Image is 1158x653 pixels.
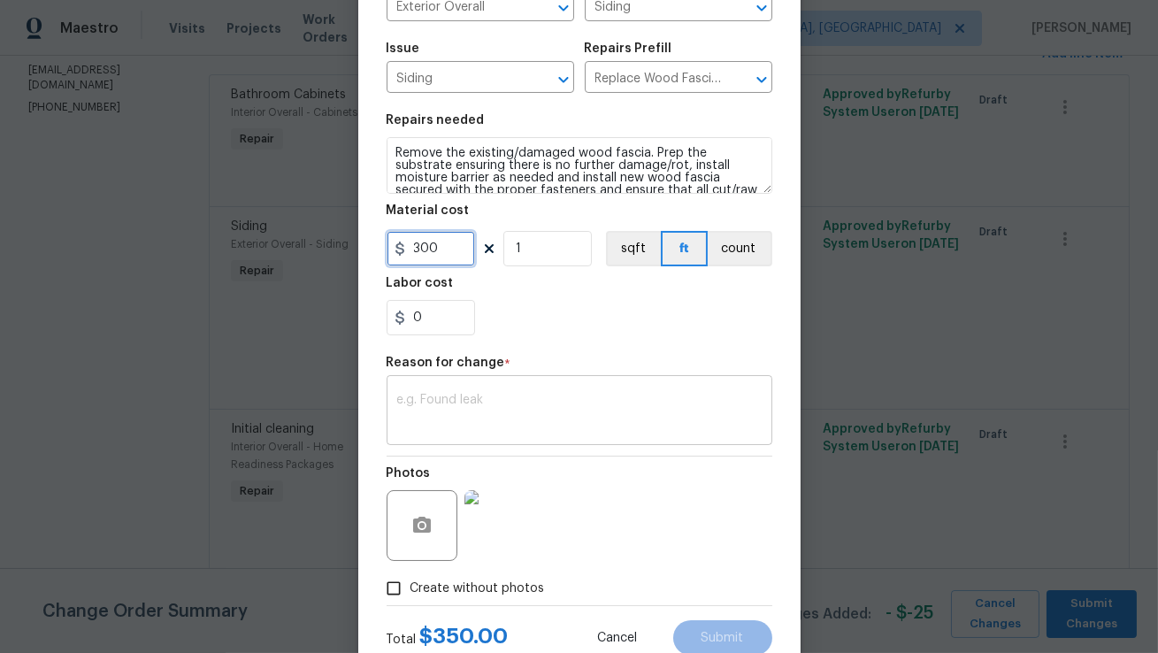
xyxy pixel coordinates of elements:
[387,42,420,55] h5: Issue
[708,231,772,266] button: count
[387,357,505,369] h5: Reason for change
[551,67,576,92] button: Open
[420,626,509,647] span: $ 350.00
[749,67,774,92] button: Open
[387,137,772,194] textarea: Remove the existing/damaged wood fascia. Prep the substrate ensuring there is no further damage/r...
[387,204,470,217] h5: Material cost
[387,467,431,480] h5: Photos
[661,231,708,266] button: ft
[598,632,638,645] span: Cancel
[387,114,485,127] h5: Repairs needed
[606,231,661,266] button: sqft
[387,627,509,649] div: Total
[702,632,744,645] span: Submit
[585,42,672,55] h5: Repairs Prefill
[410,580,545,598] span: Create without photos
[387,277,454,289] h5: Labor cost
